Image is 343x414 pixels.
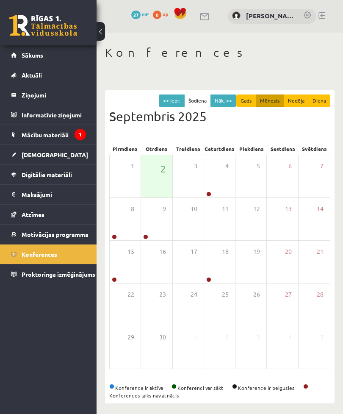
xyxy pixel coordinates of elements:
[163,204,166,214] span: 9
[288,333,292,342] span: 4
[317,290,324,299] span: 28
[131,204,134,214] span: 8
[194,333,197,342] span: 1
[22,270,95,278] span: Proktoringa izmēģinājums
[22,105,86,125] legend: Informatīvie ziņojumi
[131,11,149,17] a: 27 mP
[22,151,88,158] span: [DEMOGRAPHIC_DATA]
[11,45,86,65] a: Sākums
[163,11,168,17] span: xp
[191,204,197,214] span: 10
[308,94,330,107] button: Diena
[22,131,69,139] span: Mācību materiāli
[256,94,284,107] button: Mēnesis
[109,94,330,126] div: Septembris 2025
[288,161,292,171] span: 6
[222,204,229,214] span: 11
[11,105,86,125] a: Informatīvie ziņojumi1
[22,185,86,204] legend: Maksājumi
[285,204,292,214] span: 13
[131,161,134,171] span: 1
[22,211,44,218] span: Atzīmes
[160,161,166,176] span: 2
[159,290,166,299] span: 23
[22,71,42,79] span: Aktuāli
[22,85,86,105] legend: Ziņojumi
[210,94,236,107] button: Nāk. >>
[222,247,229,256] span: 18
[11,185,86,204] a: Maksājumi
[320,333,324,342] span: 5
[317,247,324,256] span: 21
[284,94,309,107] button: Nedēļa
[11,225,86,244] a: Motivācijas programma
[22,250,57,258] span: Konferences
[253,290,260,299] span: 26
[11,264,86,284] a: Proktoringa izmēģinājums
[11,65,86,85] a: Aktuāli
[222,290,229,299] span: 25
[11,145,86,164] a: [DEMOGRAPHIC_DATA]
[159,247,166,256] span: 16
[159,333,166,342] span: 30
[127,290,134,299] span: 22
[191,290,197,299] span: 24
[236,94,256,107] button: Gads
[235,143,267,155] div: Piekdiena
[285,290,292,299] span: 27
[11,165,86,184] a: Digitālie materiāli
[194,161,197,171] span: 3
[142,11,149,17] span: mP
[22,51,43,59] span: Sākums
[11,245,86,264] a: Konferences
[22,231,89,238] span: Motivācijas programma
[141,143,173,155] div: Otrdiena
[320,161,324,171] span: 7
[105,45,335,60] h1: Konferences
[246,11,295,21] a: [PERSON_NAME]
[191,247,197,256] span: 17
[127,247,134,256] span: 15
[131,11,141,19] span: 27
[267,143,299,155] div: Sestdiena
[184,94,211,107] button: Šodiena
[9,15,77,36] a: Rīgas 1. Tālmācības vidusskola
[22,171,72,178] span: Digitālie materiāli
[11,85,86,105] a: Ziņojumi
[285,247,292,256] span: 20
[11,205,86,224] a: Atzīmes
[109,384,330,399] div: Konference ir aktīva Konferenci var sākt Konference ir beigusies Konferences laiks nav atnācis
[253,204,260,214] span: 12
[257,161,260,171] span: 5
[257,333,260,342] span: 3
[232,11,241,20] img: Ilze Everte
[109,143,141,155] div: Pirmdiena
[253,247,260,256] span: 19
[153,11,161,19] span: 0
[153,11,172,17] a: 0 xp
[159,94,185,107] button: << Iepr.
[317,204,324,214] span: 14
[225,333,229,342] span: 2
[75,129,86,140] i: 1
[299,143,330,155] div: Svētdiena
[204,143,236,155] div: Ceturtdiena
[11,125,86,144] a: Mācību materiāli
[225,161,229,171] span: 4
[172,143,204,155] div: Trešdiena
[127,333,134,342] span: 29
